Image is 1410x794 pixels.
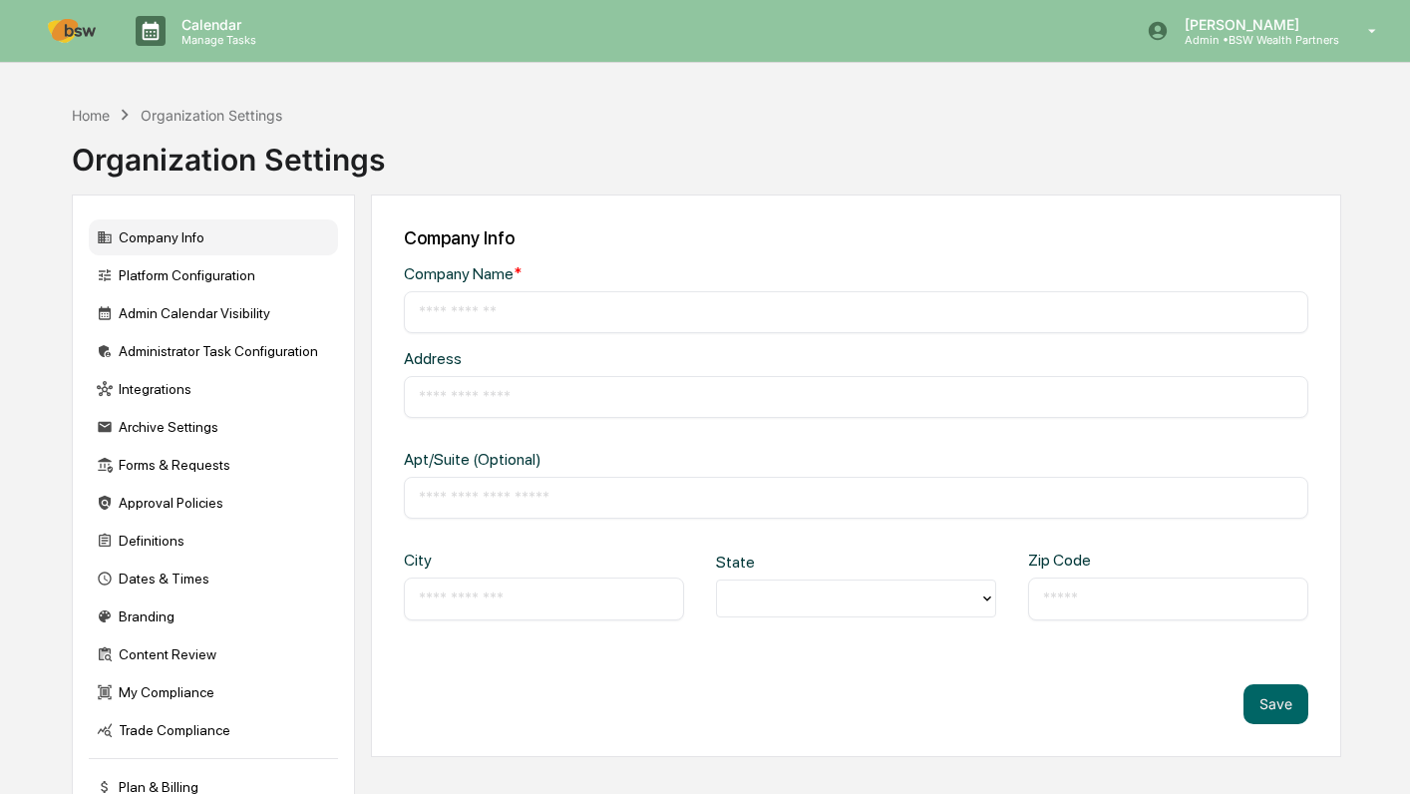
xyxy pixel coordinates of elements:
div: Forms & Requests [89,447,338,483]
div: Zip Code [1028,551,1154,570]
div: Company Name [404,264,811,283]
img: logo [48,19,96,43]
div: Branding [89,598,338,634]
div: My Compliance [89,674,338,710]
div: Apt/Suite (Optional) [404,450,811,469]
div: Definitions [89,523,338,559]
p: Manage Tasks [166,33,266,47]
div: Content Review [89,636,338,672]
div: State [716,553,842,572]
div: Trade Compliance [89,712,338,748]
div: Organization Settings [141,107,282,124]
div: Organization Settings [72,126,385,178]
div: Administrator Task Configuration [89,333,338,369]
div: Platform Configuration [89,257,338,293]
div: Integrations [89,371,338,407]
div: Admin Calendar Visibility [89,295,338,331]
div: Address [404,349,811,368]
p: [PERSON_NAME] [1169,16,1339,33]
div: City [404,551,529,570]
div: Company Info [89,219,338,255]
div: Company Info [404,227,1308,248]
div: Archive Settings [89,409,338,445]
div: Approval Policies [89,485,338,521]
p: Calendar [166,16,266,33]
p: Admin • BSW Wealth Partners [1169,33,1339,47]
div: Dates & Times [89,561,338,596]
button: Save [1243,684,1308,724]
div: Home [72,107,110,124]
